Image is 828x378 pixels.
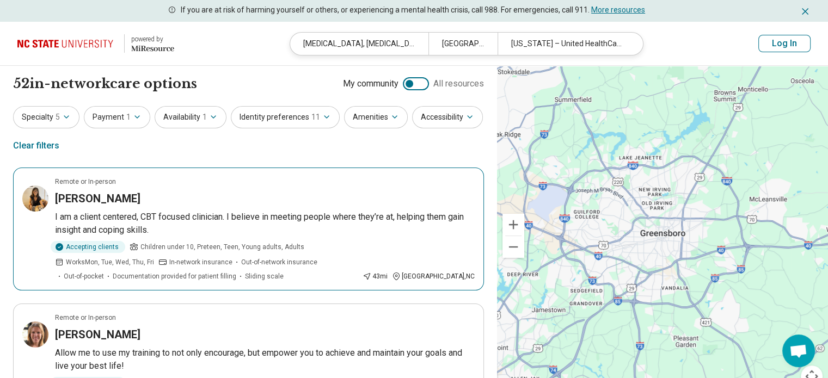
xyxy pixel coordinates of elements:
[800,4,811,17] button: Dismiss
[231,106,340,128] button: Identity preferences11
[66,257,154,267] span: Works Mon, Tue, Wed, Thu, Fri
[181,4,645,16] p: If you are at risk of harming yourself or others, or experiencing a mental health crisis, call 98...
[392,271,475,281] div: [GEOGRAPHIC_DATA] , NC
[498,33,636,55] div: [US_STATE] – United HealthCare
[290,33,428,55] div: [MEDICAL_DATA], [MEDICAL_DATA], Self-Esteem, [MEDICAL_DATA]
[13,133,59,159] div: Clear filters
[55,327,140,342] h3: [PERSON_NAME]
[311,111,320,123] span: 11
[55,210,475,237] p: I am a client centered, CBT focused clinician. I believe in meeting people where they’re at, help...
[363,271,388,281] div: 43 mi
[428,33,498,55] div: [GEOGRAPHIC_DATA], [GEOGRAPHIC_DATA]
[17,30,118,57] img: North Carolina State University
[245,271,284,281] span: Sliding scale
[169,257,232,267] span: In-network insurance
[17,30,174,57] a: North Carolina State University powered by
[140,242,304,252] span: Children under 10, Preteen, Teen, Young adults, Adults
[782,334,815,367] a: Open chat
[343,77,398,90] span: My community
[55,313,116,323] p: Remote or In-person
[64,271,104,281] span: Out-of-pocket
[113,271,236,281] span: Documentation provided for patient filling
[55,191,140,206] h3: [PERSON_NAME]
[591,5,645,14] a: More resources
[502,236,524,258] button: Zoom out
[126,111,131,123] span: 1
[13,106,79,128] button: Specialty5
[502,214,524,236] button: Zoom in
[758,35,811,52] button: Log In
[55,346,475,373] p: Allow me to use my training to not only encourage, but empower you to achieve and maintain your g...
[13,75,197,93] h1: 52 in-network care options
[51,241,125,253] div: Accepting clients
[56,111,60,123] span: 5
[55,177,116,187] p: Remote or In-person
[131,34,174,44] div: powered by
[84,106,150,128] button: Payment1
[155,106,226,128] button: Availability1
[433,77,484,90] span: All resources
[412,106,483,128] button: Accessibility
[241,257,317,267] span: Out-of-network insurance
[203,111,207,123] span: 1
[344,106,408,128] button: Amenities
